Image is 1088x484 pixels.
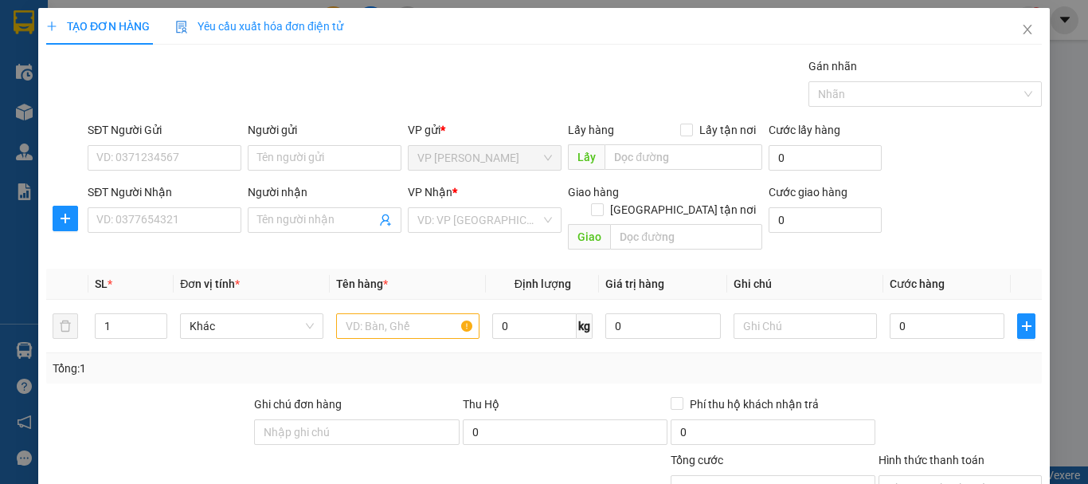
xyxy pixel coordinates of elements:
[248,121,401,139] div: Người gửi
[768,124,839,136] label: Cước lấy hàng
[1017,313,1035,339] button: plus
[890,277,945,290] span: Cước hàng
[605,144,761,170] input: Dọc đường
[53,360,421,377] div: Tổng: 1
[683,395,825,413] span: Phí thu hộ khách nhận trả
[568,186,619,199] span: Giao hàng
[514,277,570,290] span: Định lượng
[692,121,761,139] span: Lấy tận nơi
[734,313,877,339] input: Ghi Chú
[610,224,761,250] input: Dọc đường
[568,144,605,170] span: Lấy
[180,277,240,290] span: Đơn vị tính
[768,207,882,233] input: Cước giao hàng
[175,20,343,33] span: Yêu cầu xuất hóa đơn điện tử
[175,21,188,33] img: icon
[417,146,552,170] span: VP Hà Huy Tập
[1005,8,1050,53] button: Close
[727,269,883,300] th: Ghi chú
[53,206,78,231] button: plus
[379,214,392,226] span: user-add
[605,277,664,290] span: Giá trị hàng
[1018,320,1035,333] span: plus
[568,124,614,136] span: Lấy hàng
[190,314,314,338] span: Khác
[88,121,241,139] div: SĐT Người Gửi
[46,21,57,32] span: plus
[408,186,452,199] span: VP Nhận
[808,60,857,73] label: Gán nhãn
[768,186,847,199] label: Cước giao hàng
[248,183,401,201] div: Người nhận
[671,454,723,466] span: Tổng cước
[254,398,342,411] label: Ghi chú đơn hàng
[1021,23,1034,36] span: close
[46,20,150,33] span: TẠO ĐƠN HÀNG
[95,277,108,290] span: SL
[88,183,241,201] div: SĐT Người Nhận
[462,398,499,411] span: Thu Hộ
[53,212,77,225] span: plus
[603,201,761,218] span: [GEOGRAPHIC_DATA] tận nơi
[568,224,610,250] span: Giao
[768,145,882,171] input: Cước lấy hàng
[605,313,720,339] input: 0
[336,277,388,290] span: Tên hàng
[53,313,78,339] button: delete
[879,454,984,466] label: Hình thức thanh toán
[577,313,593,339] span: kg
[408,121,562,139] div: VP gửi
[254,419,459,445] input: Ghi chú đơn hàng
[336,313,479,339] input: VD: Bàn, Ghế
